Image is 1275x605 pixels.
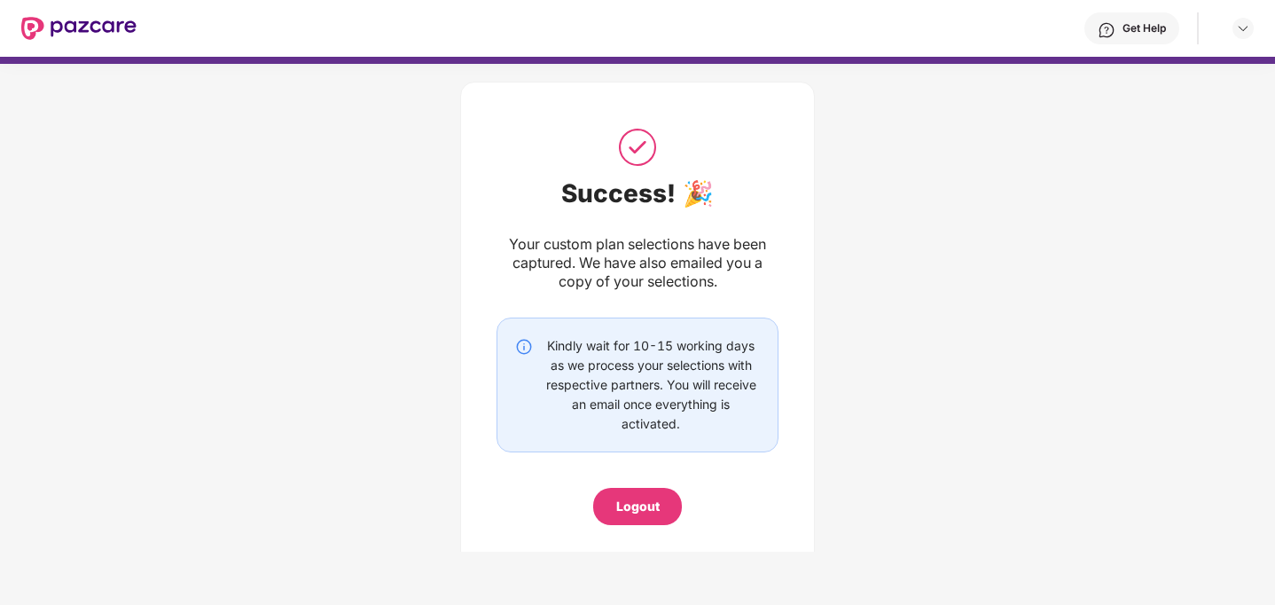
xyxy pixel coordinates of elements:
[1122,21,1166,35] div: Get Help
[616,497,660,516] div: Logout
[615,125,660,169] img: svg+xml;base64,PHN2ZyB3aWR0aD0iNTAiIGhlaWdodD0iNTAiIHZpZXdCb3g9IjAgMCA1MCA1MCIgZmlsbD0ibm9uZSIgeG...
[1236,21,1250,35] img: svg+xml;base64,PHN2ZyBpZD0iRHJvcGRvd24tMzJ4MzIiIHhtbG5zPSJodHRwOi8vd3d3LnczLm9yZy8yMDAwL3N2ZyIgd2...
[497,235,778,291] div: Your custom plan selections have been captured. We have also emailed you a copy of your selections.
[542,336,760,434] div: Kindly wait for 10-15 working days as we process your selections with respective partners. You wi...
[515,338,533,356] img: svg+xml;base64,PHN2ZyBpZD0iSW5mby0yMHgyMCIgeG1sbnM9Imh0dHA6Ly93d3cudzMub3JnLzIwMDAvc3ZnIiB3aWR0aD...
[21,17,137,40] img: New Pazcare Logo
[1098,21,1115,39] img: svg+xml;base64,PHN2ZyBpZD0iSGVscC0zMngzMiIgeG1sbnM9Imh0dHA6Ly93d3cudzMub3JnLzIwMDAvc3ZnIiB3aWR0aD...
[497,178,778,208] div: Success! 🎉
